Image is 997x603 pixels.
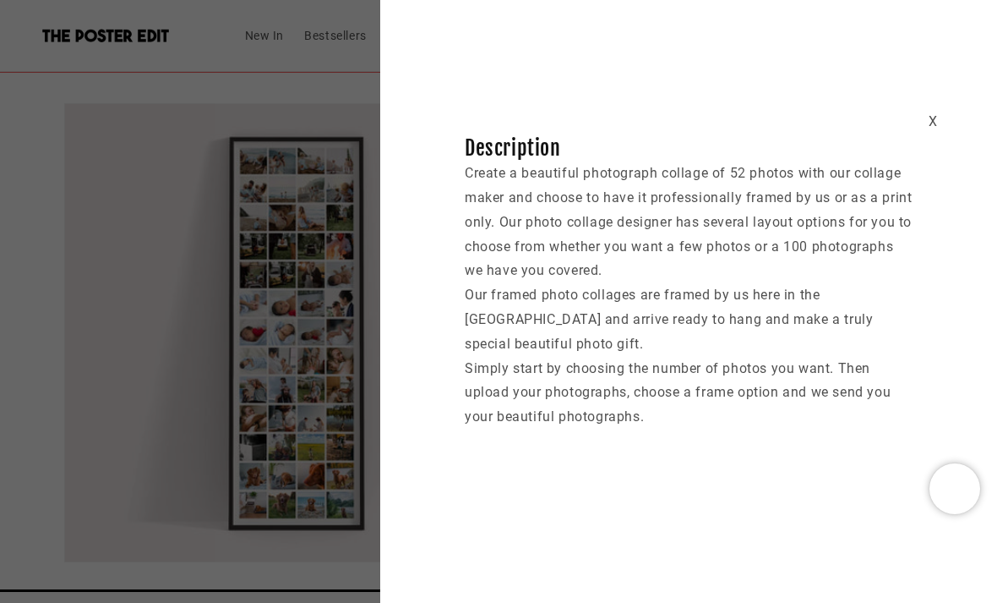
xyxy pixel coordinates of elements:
[465,360,891,425] span: Simply start by choosing the number of photos you want. Then upload your photographs, choose a fr...
[465,165,912,278] span: Create a beautiful photograph collage of 52 photos with our collage maker and choose to have it p...
[929,110,938,134] div: X
[929,463,980,514] iframe: Chatra live chat
[465,287,873,352] span: Our framed photo collages are framed by us here in the [GEOGRAPHIC_DATA] and arrive ready to hang...
[465,135,913,162] h2: Description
